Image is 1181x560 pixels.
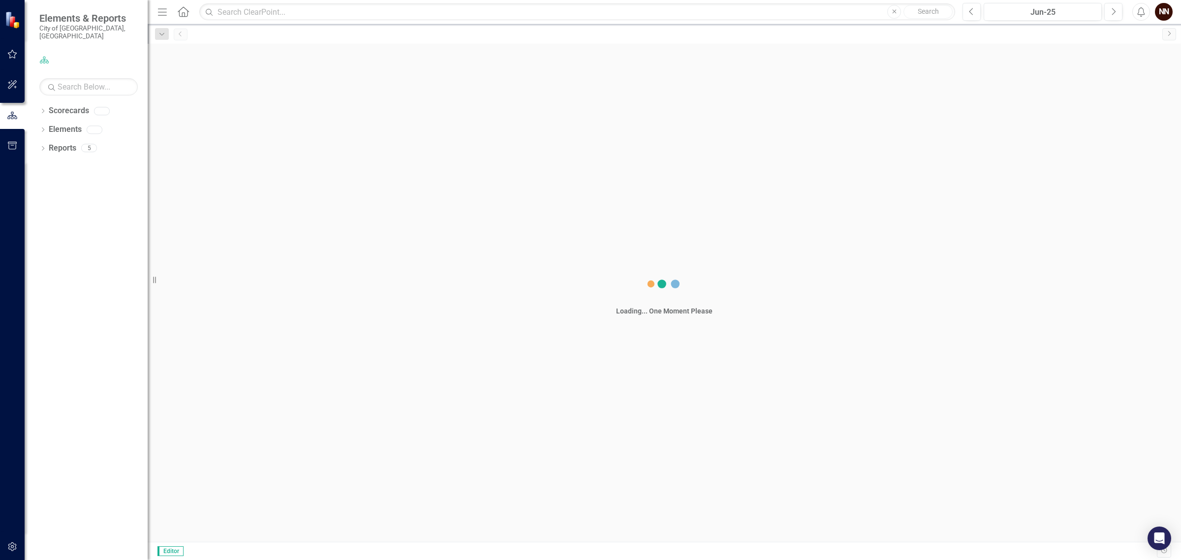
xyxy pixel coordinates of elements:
a: Elements [49,124,82,135]
span: Editor [157,546,184,556]
a: Reports [49,143,76,154]
div: Jun-25 [987,6,1098,18]
input: Search Below... [39,78,138,95]
span: Elements & Reports [39,12,138,24]
div: Loading... One Moment Please [616,306,713,316]
button: NN [1155,3,1173,21]
button: Jun-25 [984,3,1102,21]
span: Search [918,7,939,15]
input: Search ClearPoint... [199,3,955,21]
div: Open Intercom Messenger [1148,527,1171,550]
img: ClearPoint Strategy [5,11,22,28]
a: Scorecards [49,105,89,117]
div: 5 [81,144,97,153]
button: Search [903,5,953,19]
small: City of [GEOGRAPHIC_DATA], [GEOGRAPHIC_DATA] [39,24,138,40]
